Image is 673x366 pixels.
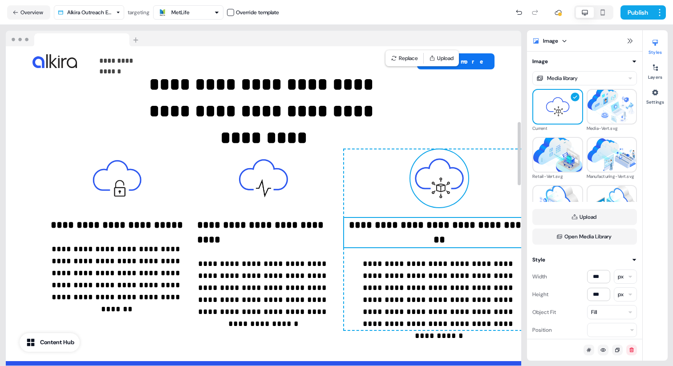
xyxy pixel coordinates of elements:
[532,255,637,264] button: Style
[387,52,422,64] button: Replace
[20,333,80,352] button: Content Hub
[67,8,113,17] div: Alkira Outreach Example
[533,93,582,121] img: Current
[532,269,547,284] div: Width
[32,54,77,68] img: Image
[620,5,653,20] button: Publish
[618,272,624,281] div: px
[236,8,279,17] div: Override template
[153,5,223,20] button: MetLife
[532,57,548,66] div: Image
[643,36,668,55] button: Styles
[587,173,637,181] div: Manufacturing-Vert.svg
[543,36,558,45] div: Image
[532,57,637,66] button: Image
[532,209,637,225] button: Upload
[6,31,142,47] img: Browser topbar
[532,305,556,319] div: Object Fit
[235,149,292,207] img: Image
[532,255,545,264] div: Style
[547,74,578,83] div: Media library
[588,87,637,127] img: Media-Vert.svg
[532,125,583,133] div: Current
[533,135,582,175] img: Retail-Vert.svg
[532,173,583,181] div: Retail-Vert.svg
[587,125,637,133] div: Media-Vert.svg
[643,60,668,80] button: Layers
[40,338,74,347] div: Content Hub
[88,149,146,207] img: Image
[7,5,50,20] button: Overview
[532,229,637,245] button: Open Media Library
[448,53,495,69] div: Learn more
[532,323,552,337] div: Position
[643,85,668,105] button: Settings
[588,138,637,172] img: Manufacturing-Vert.svg
[618,290,624,299] div: px
[532,287,548,302] div: Height
[171,8,190,17] div: MetLife
[591,308,597,317] div: Fill
[410,149,468,207] img: Image
[426,52,457,64] button: Upload
[587,305,637,319] button: Fill
[128,8,150,17] div: targeting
